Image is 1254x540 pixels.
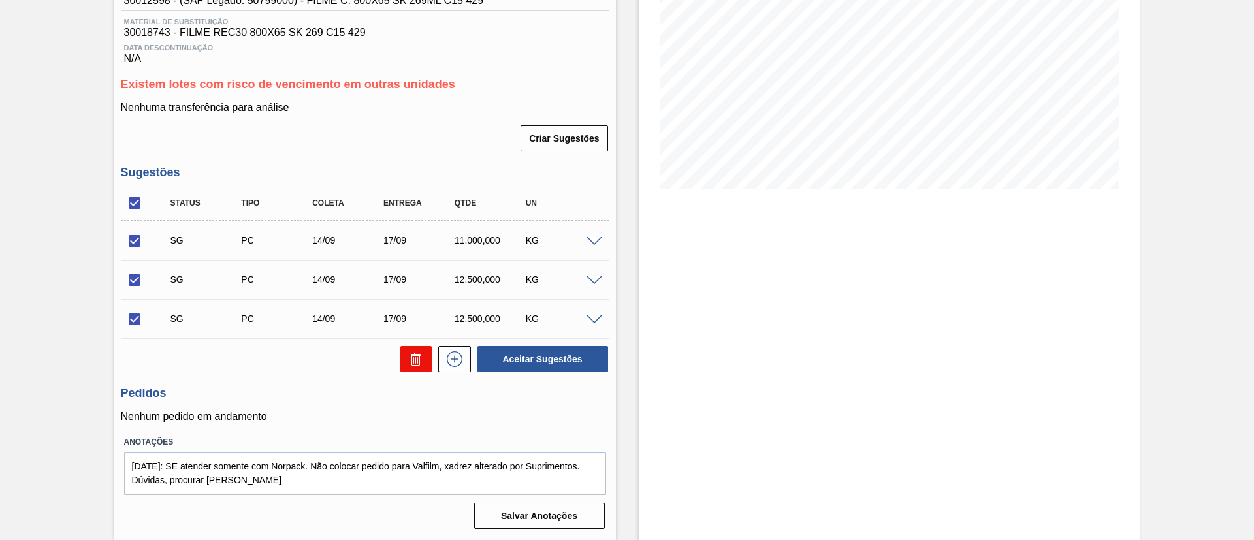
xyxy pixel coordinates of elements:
button: Salvar Anotações [474,503,605,529]
div: 14/09/2025 [309,274,388,285]
div: Sugestão Criada [167,235,246,246]
div: Entrega [380,199,459,208]
div: 12.500,000 [451,313,530,324]
div: Nova sugestão [432,346,471,372]
span: Existem lotes com risco de vencimento em outras unidades [121,78,455,91]
div: 17/09/2025 [380,313,459,324]
div: Pedido de Compra [238,313,317,324]
div: Pedido de Compra [238,235,317,246]
span: Material de Substituição [124,18,606,25]
div: Criar Sugestões [522,124,609,153]
div: Pedido de Compra [238,274,317,285]
div: Aceitar Sugestões [471,345,609,373]
div: Sugestão Criada [167,313,246,324]
div: Status [167,199,246,208]
div: Qtde [451,199,530,208]
div: KG [522,274,602,285]
div: Excluir Sugestões [394,346,432,372]
div: UN [522,199,602,208]
span: 30018743 - FILME REC30 800X65 SK 269 C15 429 [124,27,606,39]
div: 14/09/2025 [309,235,388,246]
textarea: [DATE]: SE atender somente com Norpack. Não colocar pedido para Valfilm, xadrez alterado por Supr... [124,452,606,495]
div: 17/09/2025 [380,274,459,285]
h3: Pedidos [121,387,609,400]
div: Coleta [309,199,388,208]
button: Criar Sugestões [521,125,607,151]
button: Aceitar Sugestões [477,346,608,372]
h3: Sugestões [121,166,609,180]
div: Sugestão Criada [167,274,246,285]
div: 14/09/2025 [309,313,388,324]
div: 17/09/2025 [380,235,459,246]
div: Tipo [238,199,317,208]
label: Anotações [124,433,606,452]
span: Data Descontinuação [124,44,606,52]
div: 11.000,000 [451,235,530,246]
div: N/A [121,39,609,65]
p: Nenhum pedido em andamento [121,411,609,422]
div: KG [522,235,602,246]
div: KG [522,313,602,324]
p: Nenhuma transferência para análise [121,102,609,114]
div: 12.500,000 [451,274,530,285]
